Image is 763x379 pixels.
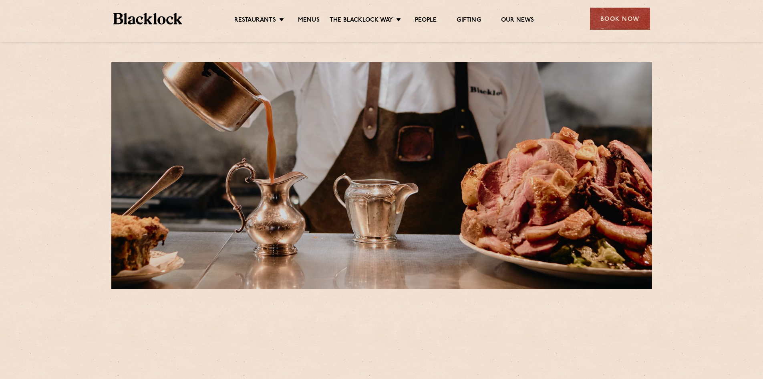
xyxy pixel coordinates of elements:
[415,16,437,25] a: People
[457,16,481,25] a: Gifting
[590,8,650,30] div: Book Now
[501,16,534,25] a: Our News
[298,16,320,25] a: Menus
[113,13,183,24] img: BL_Textured_Logo-footer-cropped.svg
[234,16,276,25] a: Restaurants
[330,16,393,25] a: The Blacklock Way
